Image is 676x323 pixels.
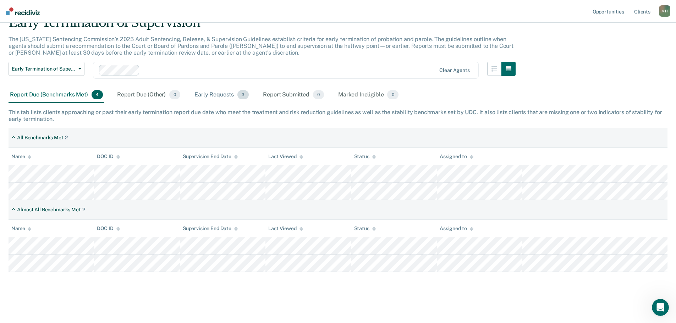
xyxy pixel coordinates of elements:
[262,87,325,103] div: Report Submitted0
[9,16,516,36] div: Early Termination of Supervision
[65,135,68,141] div: 2
[116,87,182,103] div: Report Due (Other)0
[17,135,63,141] div: All Benchmarks Met
[387,90,398,99] span: 0
[97,154,120,160] div: DOC ID
[313,90,324,99] span: 0
[193,87,250,103] div: Early Requests3
[439,67,469,73] div: Clear agents
[183,154,238,160] div: Supervision End Date
[237,90,249,99] span: 3
[9,109,667,122] div: This tab lists clients approaching or past their early termination report due date who meet the t...
[11,225,31,232] div: Name
[268,225,303,232] div: Last Viewed
[97,225,120,232] div: DOC ID
[652,299,669,316] iframe: Intercom live chat
[17,207,81,213] div: Almost All Benchmarks Met
[9,132,71,144] div: All Benchmarks Met2
[440,154,473,160] div: Assigned to
[12,66,76,72] span: Early Termination of Supervision
[169,90,180,99] span: 0
[440,225,473,232] div: Assigned to
[9,87,104,103] div: Report Due (Benchmarks Met)4
[9,36,513,56] p: The [US_STATE] Sentencing Commission’s 2025 Adult Sentencing, Release, & Supervision Guidelines e...
[354,225,376,232] div: Status
[659,5,670,17] button: MH
[268,154,303,160] div: Last Viewed
[337,87,400,103] div: Marked Ineligible0
[11,154,31,160] div: Name
[9,62,84,76] button: Early Termination of Supervision
[6,7,40,15] img: Recidiviz
[183,225,238,232] div: Supervision End Date
[354,154,376,160] div: Status
[82,207,85,213] div: 2
[9,204,88,216] div: Almost All Benchmarks Met2
[659,5,670,17] div: M H
[92,90,103,99] span: 4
